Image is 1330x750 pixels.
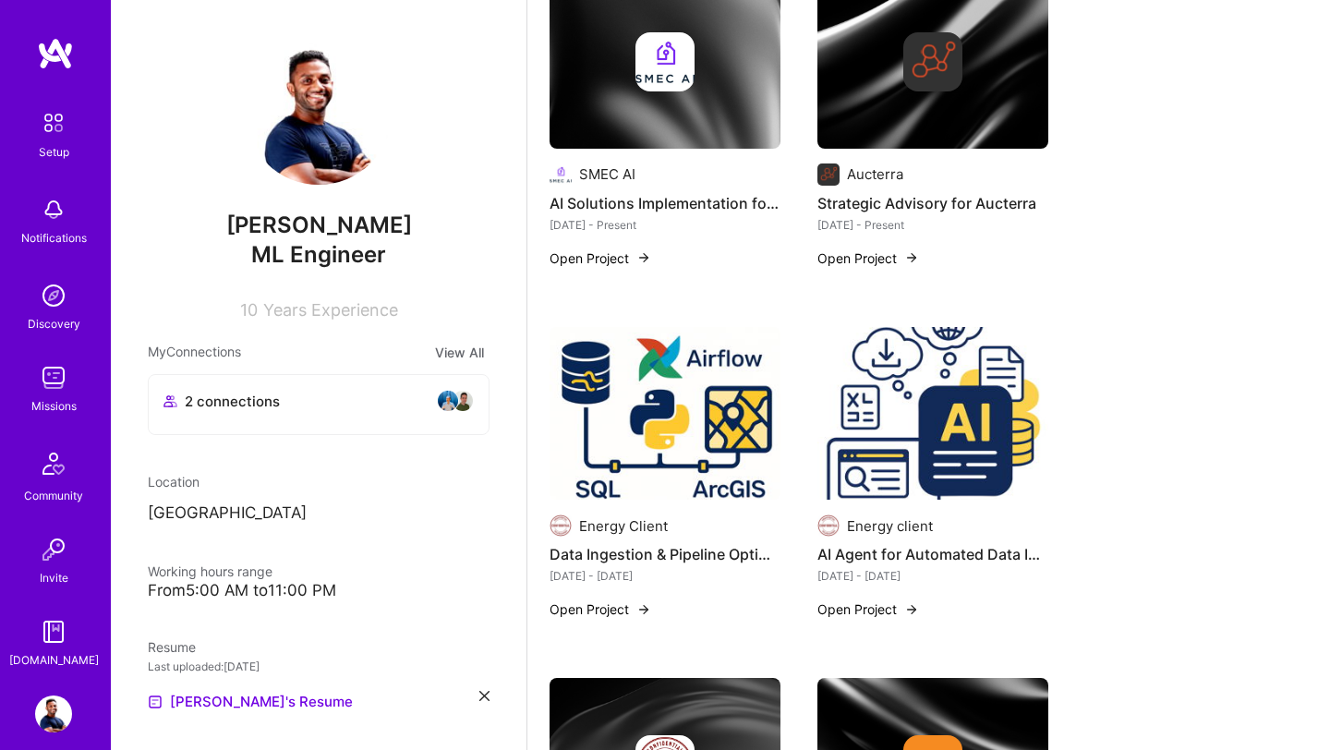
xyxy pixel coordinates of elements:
i: icon Collaborator [163,394,177,408]
span: 2 connections [185,392,280,411]
img: guide book [35,613,72,650]
img: Data Ingestion & Pipeline Optimisation [550,327,780,501]
button: Open Project [817,599,919,619]
img: Company logo [550,514,572,537]
img: arrow-right [904,602,919,617]
div: SMEC AI [579,164,635,184]
button: Open Project [550,248,651,268]
img: arrow-right [636,602,651,617]
i: icon Close [479,691,490,701]
div: [DATE] - [DATE] [817,566,1048,586]
span: My Connections [148,342,241,363]
img: User Avatar [35,696,72,732]
img: Company logo [903,32,962,91]
div: Community [24,486,83,505]
h4: Data Ingestion & Pipeline Optimisation [550,542,780,566]
img: arrow-right [636,250,651,265]
span: Working hours range [148,563,272,579]
img: discovery [35,277,72,314]
a: [PERSON_NAME]'s Resume [148,691,353,713]
a: User Avatar [30,696,77,732]
div: [DATE] - Present [550,215,780,235]
button: View All [429,342,490,363]
div: Location [148,472,490,491]
div: From 5:00 AM to 11:00 PM [148,581,490,600]
div: Missions [31,396,77,416]
h4: Strategic Advisory for Aucterra [817,191,1048,215]
img: Resume [148,695,163,709]
span: ML Engineer [251,241,386,268]
span: [PERSON_NAME] [148,212,490,239]
div: Energy client [847,516,933,536]
div: Discovery [28,314,80,333]
img: Company logo [817,163,840,186]
img: Community [31,442,76,486]
img: bell [35,191,72,228]
img: teamwork [35,359,72,396]
button: Open Project [550,599,651,619]
span: Resume [148,639,196,655]
img: avatar [452,390,474,412]
div: Energy Client [579,516,668,536]
img: Invite [35,531,72,568]
img: logo [37,37,74,70]
h4: AI Solutions Implementation for SMEs [550,191,780,215]
div: Aucterra [847,164,903,184]
div: Notifications [21,228,87,248]
button: Open Project [817,248,919,268]
img: Company logo [817,514,840,537]
div: [DATE] - [DATE] [550,566,780,586]
div: [DOMAIN_NAME] [9,650,99,670]
h4: AI Agent for Automated Data Ingestion [817,542,1048,566]
img: Company logo [635,32,695,91]
img: setup [34,103,73,142]
img: AI Agent for Automated Data Ingestion [817,327,1048,501]
img: avatar [437,390,459,412]
img: arrow-right [904,250,919,265]
p: [GEOGRAPHIC_DATA] [148,502,490,525]
span: 10 [240,300,258,320]
img: Company logo [550,163,572,186]
div: [DATE] - Present [817,215,1048,235]
div: Invite [40,568,68,587]
div: Setup [39,142,69,162]
button: 2 connectionsavataravatar [148,374,490,435]
img: User Avatar [245,37,393,185]
span: Years Experience [263,300,398,320]
div: Last uploaded: [DATE] [148,657,490,676]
